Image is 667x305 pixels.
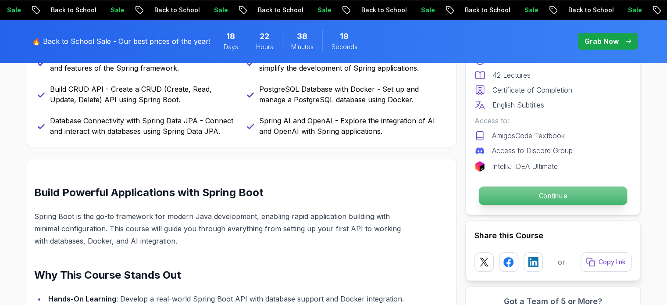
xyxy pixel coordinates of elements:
[44,6,103,14] p: Back to School
[354,6,414,14] p: Back to School
[251,6,310,14] p: Back to School
[260,30,269,43] span: 22 Hours
[103,6,132,14] p: Sale
[561,6,621,14] p: Back to School
[259,84,446,105] p: PostgreSQL Database with Docker - Set up and manage a PostgreSQL database using Docker.
[207,6,235,14] p: Sale
[585,36,619,47] p: Grab Now
[478,187,627,205] p: Continue
[259,52,446,73] p: Spring Boot - Understand how to use Spring Boot to simplify the development of Spring applications.
[256,43,273,51] span: Hours
[50,84,236,105] p: Build CRUD API - Create a CRUD (Create, Read, Update, Delete) API using Spring Boot.
[224,43,238,51] span: Days
[492,161,558,172] p: IntelliJ IDEA Ultimate
[492,100,544,110] p: English Subtitles
[332,43,357,51] span: Seconds
[297,30,307,43] span: 38 Minutes
[458,6,517,14] p: Back to School
[340,30,349,43] span: 19 Seconds
[478,186,627,205] button: Continue
[621,6,649,14] p: Sale
[50,115,236,136] p: Database Connectivity with Spring Data JPA - Connect and interact with databases using Spring Dat...
[48,294,116,303] strong: Hands-On Learning
[474,161,485,172] img: jetbrains logo
[226,30,235,43] span: 18 Days
[310,6,339,14] p: Sale
[474,115,631,126] p: Access to:
[492,145,573,156] p: Access to Discord Group
[34,186,407,200] h2: Build Powerful Applications with Spring Boot
[291,43,314,51] span: Minutes
[414,6,442,14] p: Sale
[34,268,407,282] h2: Why This Course Stands Out
[517,6,546,14] p: Sale
[492,70,531,80] p: 42 Lectures
[599,258,626,266] p: Copy link
[34,210,407,247] p: Spring Boot is the go-to framework for modern Java development, enabling rapid application buildi...
[492,85,572,95] p: Certificate of Completion
[259,115,446,136] p: Spring AI and OpenAI - Explore the integration of AI and OpenAI with Spring applications.
[50,52,236,73] p: The Basics of Spring - Learn the fundamental concepts and features of the Spring framework.
[581,252,631,272] button: Copy link
[46,293,407,305] li: : Develop a real-world Spring Boot API with database support and Docker integration.
[32,36,210,47] p: 🔥 Back to School Sale - Our best prices of the year!
[147,6,207,14] p: Back to School
[474,230,631,242] h2: Share this Course
[558,257,565,267] p: or
[492,130,565,141] p: AmigosCode Textbook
